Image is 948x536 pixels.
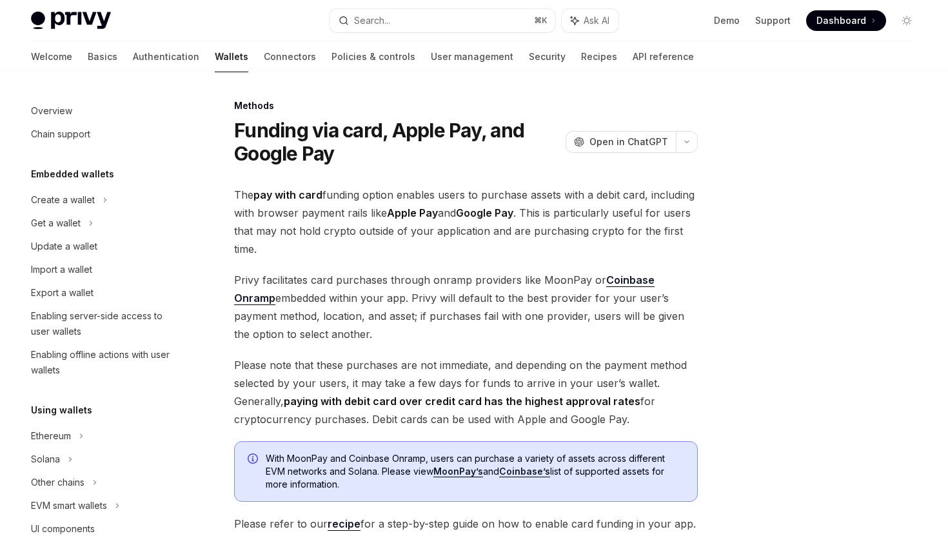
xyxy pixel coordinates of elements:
[896,10,917,31] button: Toggle dark mode
[248,453,261,466] svg: Info
[234,119,560,165] h1: Funding via card, Apple Pay, and Google Pay
[21,123,186,146] a: Chain support
[566,131,676,153] button: Open in ChatGPT
[534,15,548,26] span: ⌘ K
[589,135,668,148] span: Open in ChatGPT
[499,466,550,477] a: Coinbase’s
[31,41,72,72] a: Welcome
[88,41,117,72] a: Basics
[21,304,186,343] a: Enabling server-side access to user wallets
[354,13,390,28] div: Search...
[433,466,483,477] a: MoonPay’s
[264,41,316,72] a: Connectors
[21,99,186,123] a: Overview
[31,126,90,142] div: Chain support
[31,215,81,231] div: Get a wallet
[714,14,740,27] a: Demo
[284,395,640,408] strong: paying with debit card over credit card has the highest approval rates
[31,308,178,339] div: Enabling server-side access to user wallets
[31,347,178,378] div: Enabling offline actions with user wallets
[21,281,186,304] a: Export a wallet
[816,14,866,27] span: Dashboard
[21,235,186,258] a: Update a wallet
[31,452,60,467] div: Solana
[431,41,513,72] a: User management
[234,271,698,343] span: Privy facilitates card purchases through onramp providers like MoonPay or embedded within your ap...
[31,262,92,277] div: Import a wallet
[330,9,555,32] button: Search...⌘K
[529,41,566,72] a: Security
[633,41,694,72] a: API reference
[215,41,248,72] a: Wallets
[31,428,71,444] div: Ethereum
[562,9,618,32] button: Ask AI
[31,192,95,208] div: Create a wallet
[31,239,97,254] div: Update a wallet
[234,356,698,428] span: Please note that these purchases are not immediate, and depending on the payment method selected ...
[806,10,886,31] a: Dashboard
[266,452,684,491] span: With MoonPay and Coinbase Onramp, users can purchase a variety of assets across different EVM net...
[31,285,94,301] div: Export a wallet
[387,206,438,219] strong: Apple Pay
[133,41,199,72] a: Authentication
[328,517,360,531] a: recipe
[581,41,617,72] a: Recipes
[234,515,698,533] span: Please refer to our for a step-by-step guide on how to enable card funding in your app.
[755,14,791,27] a: Support
[31,475,84,490] div: Other chains
[31,498,107,513] div: EVM smart wallets
[31,12,111,30] img: light logo
[234,99,698,112] div: Methods
[331,41,415,72] a: Policies & controls
[253,188,322,201] strong: pay with card
[21,258,186,281] a: Import a wallet
[584,14,609,27] span: Ask AI
[31,166,114,182] h5: Embedded wallets
[31,402,92,418] h5: Using wallets
[31,103,72,119] div: Overview
[21,343,186,382] a: Enabling offline actions with user wallets
[234,186,698,258] span: The funding option enables users to purchase assets with a debit card, including with browser pay...
[456,206,513,219] strong: Google Pay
